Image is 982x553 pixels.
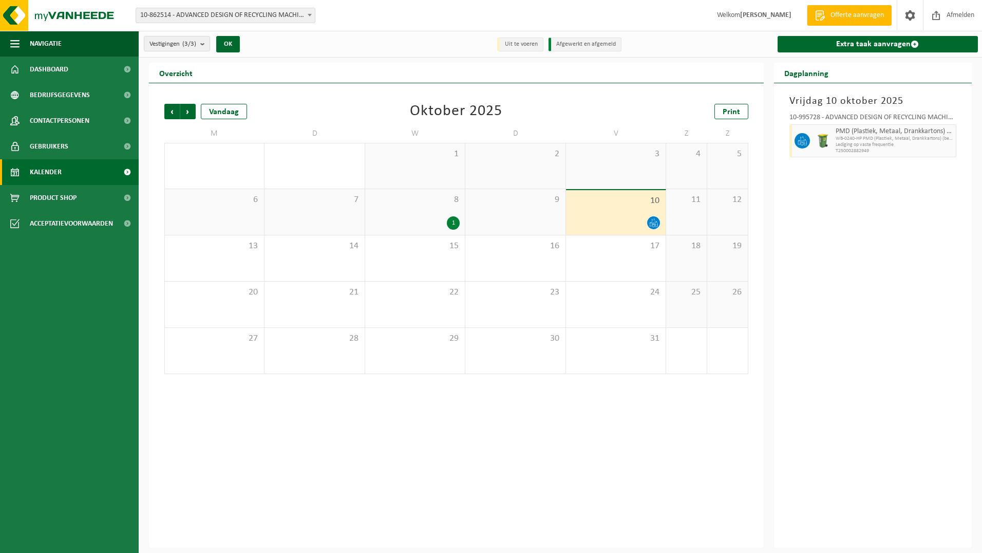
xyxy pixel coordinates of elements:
span: Vorige [164,104,180,119]
span: Navigatie [30,31,62,57]
span: T250002882949 [836,148,954,154]
a: Extra taak aanvragen [778,36,978,52]
span: Contactpersonen [30,108,89,134]
td: D [265,124,365,143]
td: D [465,124,565,143]
span: Kalender [30,159,62,185]
span: 3 [571,149,660,160]
td: Z [666,124,707,143]
strong: [PERSON_NAME] [740,11,791,19]
span: 31 [571,333,660,344]
span: 20 [170,287,259,298]
span: 6 [170,194,259,206]
td: V [566,124,666,143]
span: Product Shop [30,185,77,211]
span: 16 [470,241,560,252]
span: 19 [712,241,743,252]
span: 18 [671,241,702,252]
span: 7 [270,194,359,206]
span: 12 [712,194,743,206]
span: 10 [571,195,660,207]
div: Oktober 2025 [410,104,502,119]
td: W [365,124,465,143]
img: WB-0240-HPE-GN-50 [815,133,830,149]
td: Z [707,124,748,143]
span: 4 [671,149,702,160]
span: 17 [571,241,660,252]
a: Print [714,104,748,119]
span: 2 [470,149,560,160]
span: 28 [270,333,359,344]
span: 24 [571,287,660,298]
span: Print [723,108,740,116]
span: 22 [370,287,460,298]
count: (3/3) [182,41,196,47]
li: Uit te voeren [497,38,543,51]
span: PMD (Plastiek, Metaal, Drankkartons) (bedrijven) [836,127,954,136]
span: 13 [170,241,259,252]
button: Vestigingen(3/3) [144,36,210,51]
span: 25 [671,287,702,298]
span: Lediging op vaste frequentie [836,142,954,148]
h2: Overzicht [149,63,203,83]
span: Bedrijfsgegevens [30,82,90,108]
h2: Dagplanning [774,63,839,83]
div: 1 [447,216,460,230]
a: Offerte aanvragen [807,5,892,26]
span: 8 [370,194,460,206]
span: Gebruikers [30,134,68,159]
span: 30 [470,333,560,344]
h3: Vrijdag 10 oktober 2025 [789,94,957,109]
div: Vandaag [201,104,247,119]
span: 21 [270,287,359,298]
div: 10-995728 - ADVANCED DESIGN OF RECYCLING MACHINES - MENEN [789,114,957,124]
span: 1 [370,149,460,160]
span: 14 [270,241,359,252]
span: 23 [470,287,560,298]
span: 10-862514 - ADVANCED DESIGN OF RECYCLING MACHINES - MENEN [136,8,315,23]
td: M [164,124,265,143]
span: WB-0240-HP PMD (Plastiek, Metaal, Drankkartons) (bedrijven) [836,136,954,142]
span: 27 [170,333,259,344]
span: Vestigingen [149,36,196,52]
li: Afgewerkt en afgemeld [549,38,621,51]
span: 26 [712,287,743,298]
span: Acceptatievoorwaarden [30,211,113,236]
button: OK [216,36,240,52]
span: 9 [470,194,560,206]
span: 5 [712,149,743,160]
span: Dashboard [30,57,68,82]
span: 11 [671,194,702,206]
span: Offerte aanvragen [828,10,886,21]
span: Volgende [180,104,196,119]
span: 15 [370,241,460,252]
span: 29 [370,333,460,344]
